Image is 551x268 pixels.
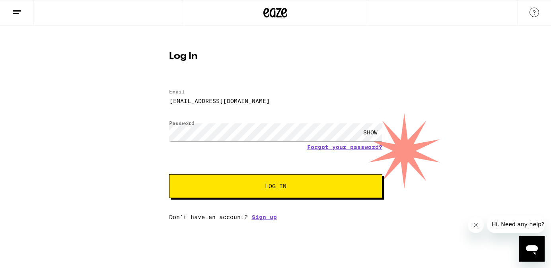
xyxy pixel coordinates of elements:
[169,52,382,61] h1: Log In
[169,174,382,198] button: Log In
[169,214,382,220] div: Don't have an account?
[265,183,286,189] span: Log In
[169,92,382,110] input: Email
[468,217,484,233] iframe: Close message
[252,214,277,220] a: Sign up
[519,236,545,262] iframe: Button to launch messaging window
[169,120,195,126] label: Password
[358,123,382,141] div: SHOW
[169,89,185,94] label: Email
[487,216,545,233] iframe: Message from company
[307,144,382,150] a: Forgot your password?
